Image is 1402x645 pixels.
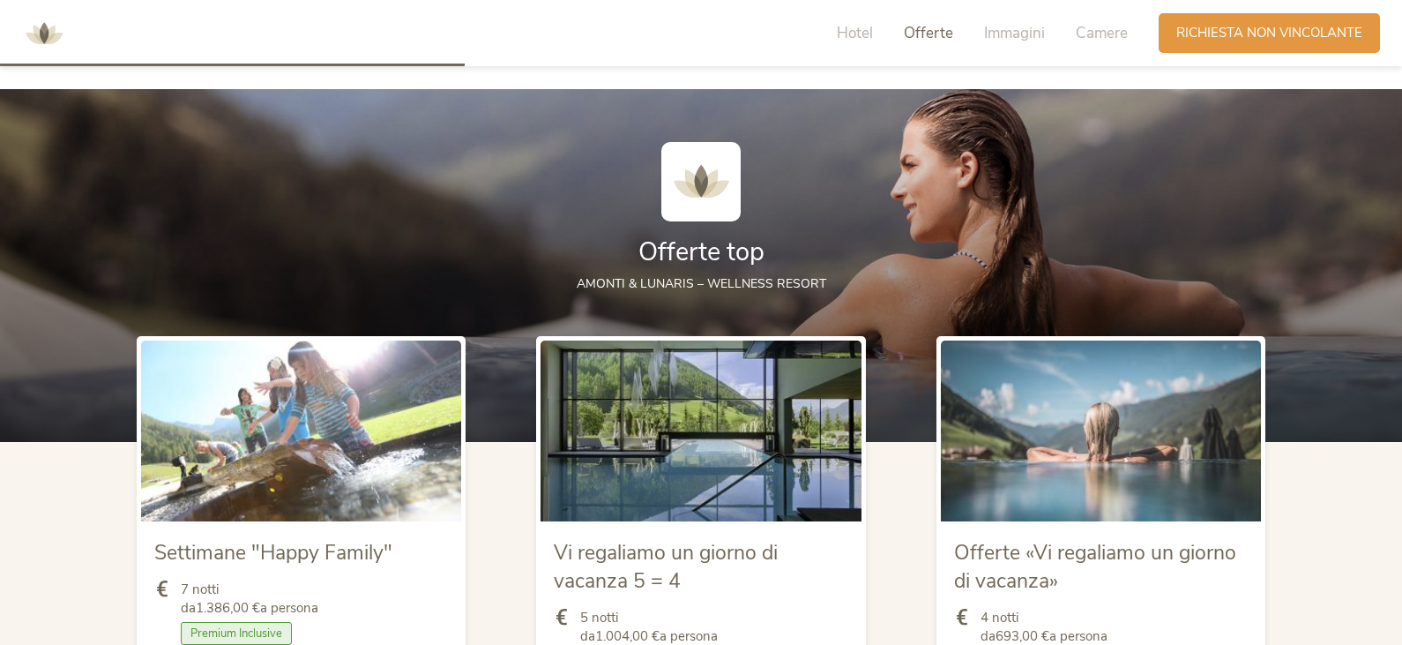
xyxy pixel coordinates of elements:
[941,341,1261,521] img: Offerte «Vi regaliamo un giorno di vacanza»
[541,341,861,521] img: Vi regaliamo un giorno di vacanza 5 = 4
[18,26,71,39] a: AMONTI & LUNARIS Wellnessresort
[18,7,71,60] img: AMONTI & LUNARIS Wellnessresort
[141,341,461,521] img: Settimane "Happy Family"
[577,275,826,292] span: AMONTI & LUNARIS – wellness resort
[954,539,1236,595] span: Offerte «Vi regaliamo un giorno di vacanza»
[1076,23,1128,43] span: Camere
[984,23,1045,43] span: Immagini
[196,599,260,617] b: 1.386,00 €
[1176,24,1362,42] span: Richiesta non vincolante
[595,627,660,645] b: 1.004,00 €
[837,23,873,43] span: Hotel
[904,23,953,43] span: Offerte
[996,627,1049,645] b: 693,00 €
[181,622,292,645] span: Premium Inclusive
[661,142,741,221] img: AMONTI & LUNARIS Wellnessresort
[154,539,392,566] span: Settimane "Happy Family"
[638,235,764,269] span: Offerte top
[554,539,778,595] span: Vi regaliamo un giorno di vacanza 5 = 4
[181,581,318,618] span: 7 notti da a persona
